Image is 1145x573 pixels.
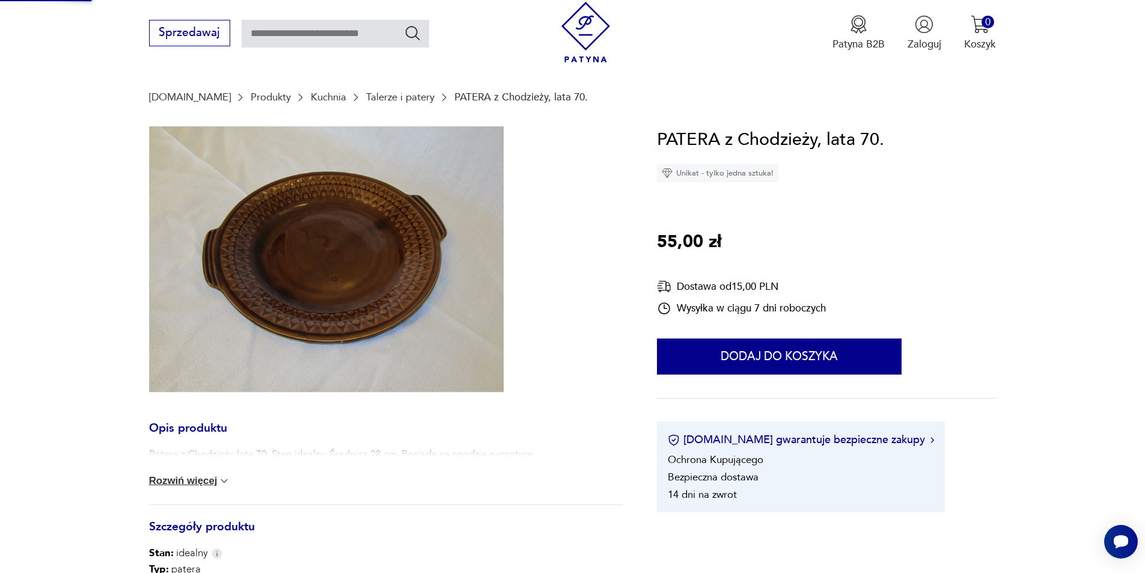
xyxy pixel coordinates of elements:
[657,301,826,316] div: Wysyłka w ciągu 7 dni roboczych
[149,91,231,103] a: [DOMAIN_NAME]
[149,126,504,393] img: Zdjęcie produktu PATERA z Chodzieży, lata 70.
[908,37,941,51] p: Zaloguj
[149,29,230,38] a: Sprzedawaj
[930,437,934,443] img: Ikona strzałki w prawo
[149,546,208,560] span: idealny
[908,15,941,51] button: Zaloguj
[668,453,763,467] li: Ochrona Kupującego
[149,20,230,46] button: Sprzedawaj
[657,126,884,154] h1: PATERA z Chodzieży, lata 70.
[657,339,902,375] button: Dodaj do koszyka
[657,164,778,182] div: Unikat - tylko jedna sztuka!
[149,475,231,487] button: Rozwiń więcej
[555,2,616,63] img: Patyna - sklep z meblami i dekoracjami vintage
[668,470,759,484] li: Bezpieczna dostawa
[311,91,346,103] a: Kuchnia
[971,15,989,34] img: Ikona koszyka
[251,91,291,103] a: Produkty
[657,279,671,294] img: Ikona dostawy
[668,432,934,447] button: [DOMAIN_NAME] gwarantuje bezpieczne zakupy
[657,228,721,256] p: 55,00 zł
[662,168,673,179] img: Ikona diamentu
[404,24,421,41] button: Szukaj
[657,279,826,294] div: Dostawa od 15,00 PLN
[668,434,680,446] img: Ikona certyfikatu
[212,548,222,559] img: Info icon
[964,15,996,51] button: 0Koszyk
[366,91,435,103] a: Talerze i patery
[832,15,885,51] button: Patyna B2B
[149,447,536,462] p: Patera z Chodzieży, lata 70. Stan idealny. Średnica 28 cm. Posiada na spodzie sygnaturę.
[849,15,868,34] img: Ikona medalu
[1104,525,1138,559] iframe: Smartsupp widget button
[832,15,885,51] a: Ikona medaluPatyna B2B
[149,546,174,560] b: Stan:
[832,37,885,51] p: Patyna B2B
[149,522,623,547] h3: Szczegóły produktu
[964,37,996,51] p: Koszyk
[218,475,230,487] img: chevron down
[454,91,588,103] p: PATERA z Chodzieży, lata 70.
[149,424,623,448] h3: Opis produktu
[915,15,933,34] img: Ikonka użytkownika
[668,488,737,501] li: 14 dni na zwrot
[982,16,994,28] div: 0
